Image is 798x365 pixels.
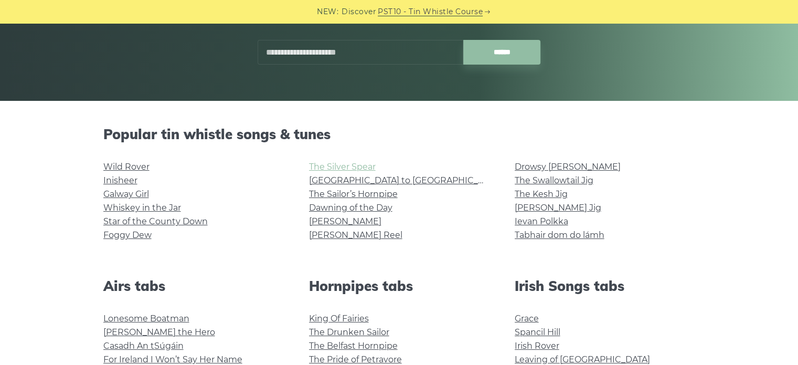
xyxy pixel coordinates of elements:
a: The Kesh Jig [515,189,568,199]
a: Spancil Hill [515,327,560,337]
a: Leaving of [GEOGRAPHIC_DATA] [515,354,650,364]
a: [PERSON_NAME] the Hero [103,327,215,337]
a: The Swallowtail Jig [515,175,593,185]
a: The Pride of Petravore [309,354,402,364]
a: The Silver Spear [309,162,376,172]
a: Galway Girl [103,189,149,199]
a: The Belfast Hornpipe [309,341,398,351]
a: Wild Rover [103,162,150,172]
a: [PERSON_NAME] Reel [309,230,402,240]
a: Casadh An tSúgáin [103,341,184,351]
h2: Irish Songs tabs [515,278,695,294]
a: [GEOGRAPHIC_DATA] to [GEOGRAPHIC_DATA] [309,175,503,185]
a: Grace [515,314,539,324]
a: The Drunken Sailor [309,327,389,337]
a: Drowsy [PERSON_NAME] [515,162,621,172]
a: Foggy Dew [103,230,152,240]
a: The Sailor’s Hornpipe [309,189,398,199]
a: For Ireland I Won’t Say Her Name [103,354,242,364]
a: King Of Fairies [309,314,369,324]
a: PST10 - Tin Whistle Course [378,6,483,18]
a: Dawning of the Day [309,203,392,213]
h2: Hornpipes tabs [309,278,490,294]
h2: Airs tabs [103,278,284,294]
a: Lonesome Boatman [103,314,189,324]
span: NEW: [317,6,338,18]
a: [PERSON_NAME] Jig [515,203,601,213]
a: Irish Rover [515,341,559,351]
span: Discover [342,6,376,18]
a: Inisheer [103,175,137,185]
h2: Popular tin whistle songs & tunes [103,126,695,142]
a: [PERSON_NAME] [309,216,381,226]
a: Whiskey in the Jar [103,203,181,213]
a: Star of the County Down [103,216,208,226]
a: Ievan Polkka [515,216,568,226]
a: Tabhair dom do lámh [515,230,604,240]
